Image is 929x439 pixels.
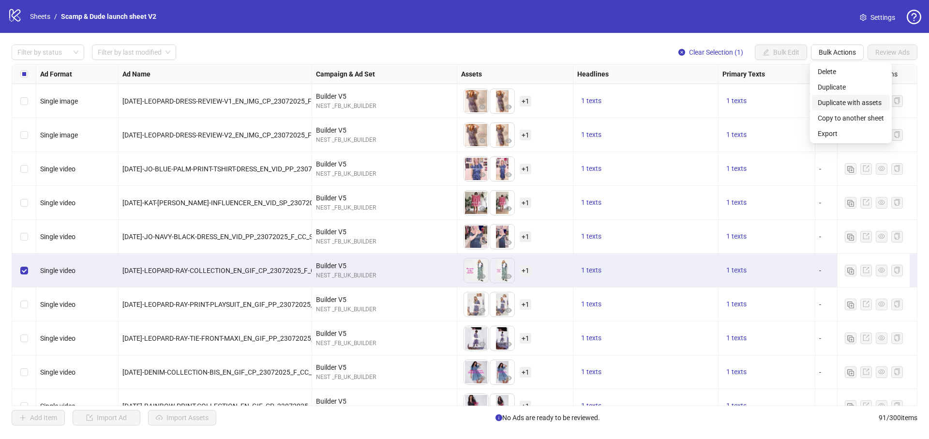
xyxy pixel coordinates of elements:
span: 1 texts [726,402,747,409]
button: 1 texts [577,197,605,209]
img: Asset 1 [464,123,488,147]
button: 1 texts [577,163,605,175]
span: + 1 [520,130,531,140]
span: 1 texts [726,368,747,376]
span: Clear Selection (1) [689,48,743,56]
img: Asset 1 [464,258,488,283]
span: 1 texts [726,266,747,274]
span: eye [878,368,885,375]
div: Builder V5 [316,396,453,407]
strong: Primary Texts [722,69,765,79]
span: Single video [40,368,75,376]
span: setting [860,14,867,21]
button: Preview [477,339,488,350]
div: Resize Headlines column [716,64,718,83]
img: Asset 2 [490,326,514,350]
div: Select all rows [12,64,36,84]
span: Single video [40,301,75,308]
div: Builder V5 [316,227,453,237]
img: Asset 1 [464,394,488,418]
span: eye [479,307,486,314]
span: Single video [40,402,75,410]
button: 1 texts [722,95,750,107]
span: [DATE]-LEOPARD-DRESS-REVIEW-V2_EN_IMG_CP_23072025_F_CC_SC9_USP7_CUSTOMER-PRESS-REVIEW [122,131,444,139]
div: Resize Assets column [570,64,573,83]
span: 1 texts [726,131,747,138]
div: Select row 59 [12,84,36,118]
span: 1 texts [581,131,601,138]
div: Builder V5 [316,193,453,203]
span: info-circle [495,414,502,421]
span: eye [505,137,512,144]
span: - [819,402,821,410]
img: Asset 2 [490,89,514,113]
span: - [819,301,821,308]
span: question-circle [907,10,921,24]
strong: Assets [461,69,482,79]
img: Asset 1 [464,326,488,350]
div: NEST _FB_UK_BUILDER [316,237,453,246]
span: Single video [40,199,75,207]
div: NEST _FB_UK_BUILDER [316,169,453,179]
button: 1 texts [722,366,750,378]
button: 1 texts [577,129,605,141]
span: 1 texts [581,97,601,105]
span: 1 texts [581,165,601,172]
span: Settings [870,12,895,23]
span: Bulk Actions [819,48,856,56]
span: eye [479,375,486,381]
img: Asset 1 [464,191,488,215]
span: export [863,334,869,341]
div: Select row 68 [12,389,36,423]
button: 1 texts [577,231,605,242]
div: Select row 65 [12,288,36,321]
span: Single image [40,131,78,139]
a: Settings [852,10,903,25]
span: eye [505,104,512,110]
span: Duplicate with assets [818,97,884,108]
button: Review Ads [868,45,917,60]
strong: Campaign & Ad Set [316,69,375,79]
span: - [819,233,821,241]
span: eye [479,341,486,348]
img: Asset 2 [490,394,514,418]
span: eye [479,137,486,144]
button: Duplicate [845,366,856,378]
span: Single video [40,334,75,342]
span: eye [878,199,885,206]
button: 1 texts [577,299,605,310]
span: Duplicate [818,82,884,92]
span: + 1 [520,96,531,106]
button: 1 texts [722,333,750,344]
span: - [819,165,821,173]
button: 1 texts [577,400,605,412]
span: 1 texts [726,232,747,240]
span: eye [878,165,885,172]
span: [DATE]-LEOPARD-RAY-COLLECTION_EN_GIF_CP_23072025_F_CC_SC1_USP11_DRESSES [122,267,389,274]
img: Asset 1 [464,292,488,317]
span: export [863,368,869,375]
span: eye [505,239,512,246]
div: Select row 64 [12,254,36,288]
span: eye [505,171,512,178]
span: Export [818,128,884,139]
button: Preview [503,271,514,283]
span: [DATE]-KAT-[PERSON_NAME]-INFLUENCER_EN_VID_SP_23072025_F_CC_SC12_USP7_KAT-[PERSON_NAME] [122,199,446,207]
span: eye [878,301,885,307]
button: 1 texts [722,197,750,209]
button: 1 texts [722,129,750,141]
button: 1 texts [577,333,605,344]
div: Resize Campaign & Ad Set column [454,64,457,83]
span: Single video [40,233,75,241]
button: Preview [503,102,514,113]
button: Clear Selection (1) [671,45,751,60]
button: 1 texts [722,299,750,310]
div: Builder V5 [316,328,453,339]
span: eye [505,273,512,280]
button: 1 texts [722,231,750,242]
button: Preview [503,373,514,384]
span: 1 texts [581,368,601,376]
span: eye [505,341,512,348]
button: Add Item [12,410,65,425]
span: 1 texts [726,165,747,172]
